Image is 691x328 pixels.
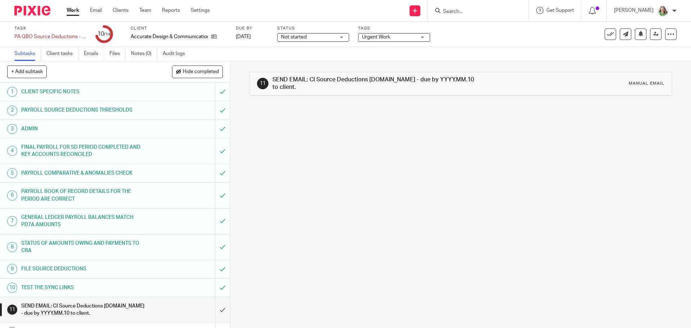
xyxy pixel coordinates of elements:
[162,7,180,14] a: Reports
[442,9,507,15] input: Search
[21,123,146,134] h1: ADMIN
[236,34,251,39] span: [DATE]
[215,183,230,208] div: Mark as to do
[215,120,230,138] div: Mark as to do
[131,33,208,40] p: Accurate Design & Communication Inc
[172,66,223,78] button: Hide completed
[7,283,17,293] div: 10
[257,78,268,89] div: 11
[183,69,219,75] span: Hide completed
[7,146,17,156] div: 4
[163,47,190,61] a: Audit logs
[84,47,104,61] a: Emails
[14,47,41,61] a: Subtasks
[620,28,631,40] a: Send new email to Accurate Design &amp; Communication Inc
[236,26,268,31] label: Due by
[21,168,146,179] h1: PAYROLL COMPARATIVE & ANOMALIES CHECK
[650,28,661,40] a: Reassign task
[21,264,146,274] h1: FILE SOURCE DEDUCTIONS
[657,5,669,17] img: KC%20Photo.jpg
[281,35,307,40] span: Not started
[113,7,128,14] a: Clients
[46,47,78,61] a: Client tasks
[14,33,86,40] div: PA QBO Source Deductions - Semi-Monthly 25th - Confirm & PD7A Preparation Checklist
[362,35,390,40] span: Urgent Work
[215,297,230,323] div: Mark as done
[7,216,17,226] div: 7
[14,6,50,15] img: Pixie
[215,234,230,260] div: Mark as to do
[358,26,430,31] label: Tags
[7,168,17,178] div: 5
[614,7,654,14] p: [PERSON_NAME]
[7,87,17,97] div: 1
[7,305,17,315] div: 11
[215,101,230,119] div: Mark as to do
[109,47,126,61] a: Files
[191,7,210,14] a: Settings
[14,33,86,40] div: PA QBO Source Deductions - Semi-Monthly 25th - Confirm &amp; PD7A Preparation Checklist
[21,186,146,205] h1: PAYROLL BOOK OF RECORD DETAILS FOR THE PERIOD ARE CORRECT
[7,242,17,252] div: 8
[635,28,646,40] button: Snooze task
[215,260,230,278] div: Mark as to do
[21,282,146,293] h1: TEST THE SYNC LINKS
[21,142,146,160] h1: FINAL PAYROLL FOR SD PERIOD COMPLETED AND KEY ACCOUNTS RECONCILED
[215,83,230,101] div: Mark as to do
[14,26,86,31] label: Task
[629,81,664,86] div: Manual email
[67,7,79,14] a: Work
[21,238,146,256] h1: STATUS OF AMOUNTS OWING AND PAYMENTS TO CRA
[215,138,230,164] div: Mark as to do
[104,32,110,36] small: /14
[98,30,110,38] div: 10
[21,212,146,230] h1: GENERAL LEDGER PAYROLL BALANCES MATCH PD7A AMOUNTS
[21,105,146,116] h1: PAYROLL SOURCE DEDUCTIONS THRESHOLDS
[7,124,17,134] div: 3
[21,86,146,97] h1: CLIENT SPECIFIC NOTES
[131,47,157,61] a: Notes (0)
[7,105,17,116] div: 2
[546,8,574,13] span: Get Support
[131,26,227,31] label: Client
[211,34,217,39] i: Open client page
[7,264,17,274] div: 9
[272,76,476,91] h1: SEND EMAIL: CI Source Deductions [DOMAIN_NAME] - due by YYYY.MM.10 to client.
[215,279,230,297] div: Mark as to do
[131,33,208,40] span: Accurate Design &amp; Communication Inc
[90,7,102,14] a: Email
[7,66,47,78] button: + Add subtask
[215,208,230,234] div: Mark as to do
[7,190,17,201] div: 6
[277,26,349,31] label: Status
[139,7,151,14] a: Team
[215,164,230,182] div: Mark as to do
[21,301,146,319] h1: SEND EMAIL: CI Source Deductions [DOMAIN_NAME] - due by YYYY.MM.10 to client.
